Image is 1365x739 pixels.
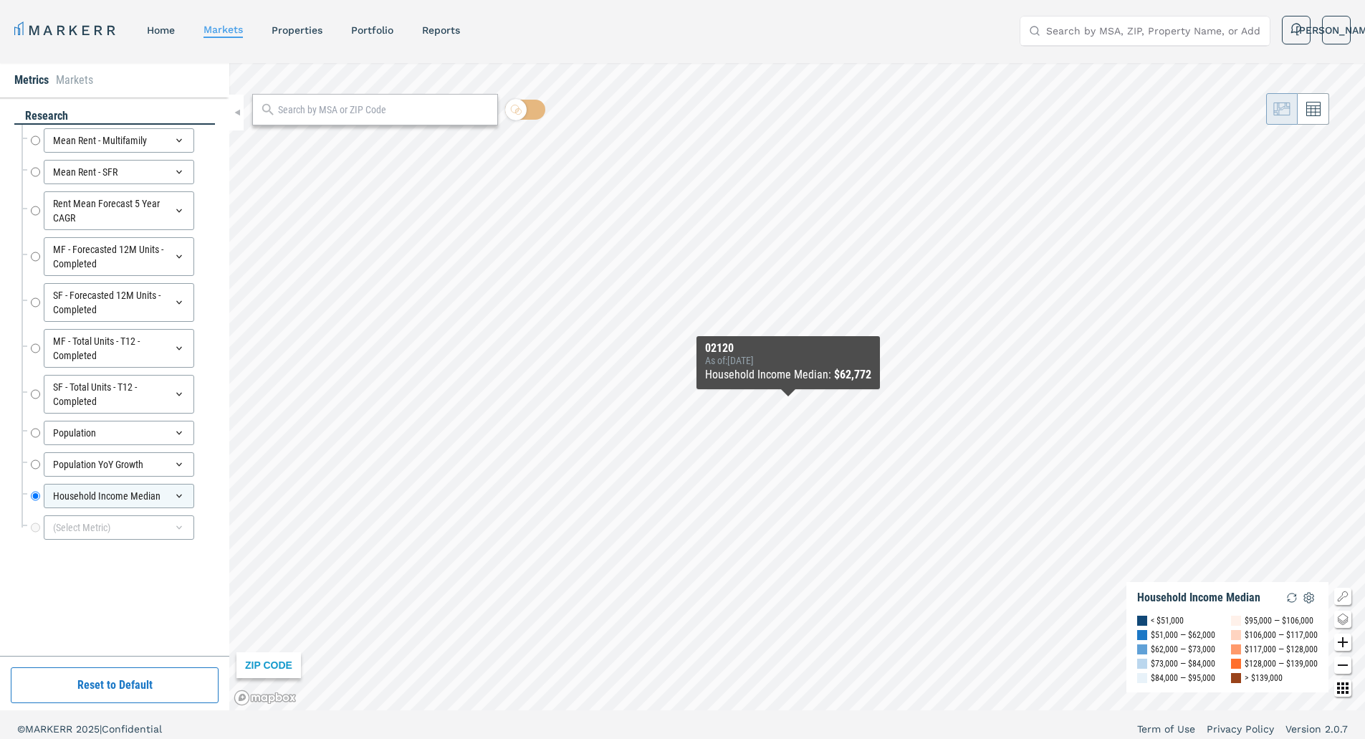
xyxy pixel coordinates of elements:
div: $51,000 — $62,000 [1151,628,1215,642]
div: research [14,108,215,125]
a: Term of Use [1137,722,1195,736]
canvas: Map [229,63,1365,710]
div: Rent Mean Forecast 5 Year CAGR [44,191,194,230]
div: $95,000 — $106,000 [1245,614,1313,628]
div: $106,000 — $117,000 [1245,628,1318,642]
div: Mean Rent - SFR [44,160,194,184]
b: $62,772 [834,368,871,381]
span: MARKERR [25,723,76,735]
a: Portfolio [351,24,393,36]
img: Reload Legend [1283,589,1301,606]
div: 02120 [705,342,871,355]
div: (Select Metric) [44,515,194,540]
div: Household Income Median : [705,366,871,383]
div: SF - Total Units - T12 - Completed [44,375,194,414]
button: Zoom out map button [1334,657,1351,674]
div: Population [44,421,194,445]
a: Version 2.0.7 [1285,722,1348,736]
div: > $139,000 [1245,671,1283,685]
img: Settings [1301,589,1318,606]
a: properties [272,24,322,36]
div: $84,000 — $95,000 [1151,671,1215,685]
div: $62,000 — $73,000 [1151,642,1215,657]
button: Change style map button [1334,611,1351,628]
div: ZIP CODE [236,652,301,678]
a: MARKERR [14,20,118,40]
div: Mean Rent - Multifamily [44,128,194,153]
div: Household Income Median [1137,591,1260,605]
button: Other options map button [1334,680,1351,697]
a: Privacy Policy [1207,722,1274,736]
div: $128,000 — $139,000 [1245,657,1318,671]
input: Search by MSA, ZIP, Property Name, or Address [1046,16,1261,45]
a: home [147,24,175,36]
button: Show/Hide Legend Map Button [1334,588,1351,605]
button: Zoom in map button [1334,634,1351,651]
a: markets [203,24,243,35]
div: Population YoY Growth [44,452,194,477]
div: MF - Forecasted 12M Units - Completed [44,237,194,276]
div: As of : [DATE] [705,355,871,366]
button: [PERSON_NAME] [1322,16,1351,44]
a: Mapbox logo [234,690,297,706]
span: © [17,723,25,735]
li: Metrics [14,72,49,89]
input: Search by MSA or ZIP Code [278,102,490,118]
div: $73,000 — $84,000 [1151,657,1215,671]
span: Confidential [102,723,162,735]
div: Household Income Median [44,484,194,508]
div: $117,000 — $128,000 [1245,642,1318,657]
a: reports [422,24,460,36]
div: SF - Forecasted 12M Units - Completed [44,283,194,322]
button: Reset to Default [11,667,219,703]
li: Markets [56,72,93,89]
div: MF - Total Units - T12 - Completed [44,329,194,368]
div: Map Tooltip Content [705,342,871,383]
div: < $51,000 [1151,614,1184,628]
span: 2025 | [76,723,102,735]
